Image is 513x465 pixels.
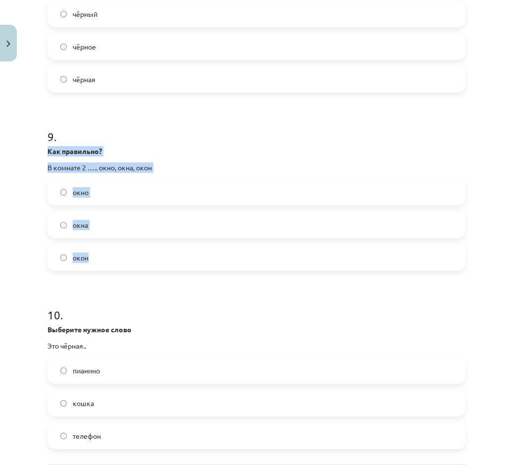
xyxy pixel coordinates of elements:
[60,11,67,17] input: чёрный
[60,222,67,228] input: окна
[73,220,88,230] span: окна
[73,365,100,376] span: пианино
[73,42,96,52] span: чёрное
[73,431,101,441] span: телефон
[47,291,466,321] h1: 10 .
[60,400,67,407] input: кошка
[60,367,67,374] input: пианино
[47,162,466,173] p: В комнате 2 ….. окно, окна, окон
[47,325,132,334] strong: Выберите нужное слово
[73,398,94,409] span: кошка
[73,253,89,263] span: окон
[73,9,97,19] span: чёрный
[47,147,102,155] strong: Как правильно?
[60,76,67,83] input: чёрная
[60,44,67,50] input: чёрное
[60,255,67,261] input: окон
[60,189,67,196] input: окно
[73,187,89,198] span: окно
[47,341,466,351] p: Это чёрная..
[73,74,95,85] span: чёрная
[47,112,466,143] h1: 9 .
[6,41,10,47] img: icon-close-lesson-0947bae3869378f0d4975bcd49f059093ad1ed9edebbc8119c70593378902aed.svg
[60,433,67,439] input: телефон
